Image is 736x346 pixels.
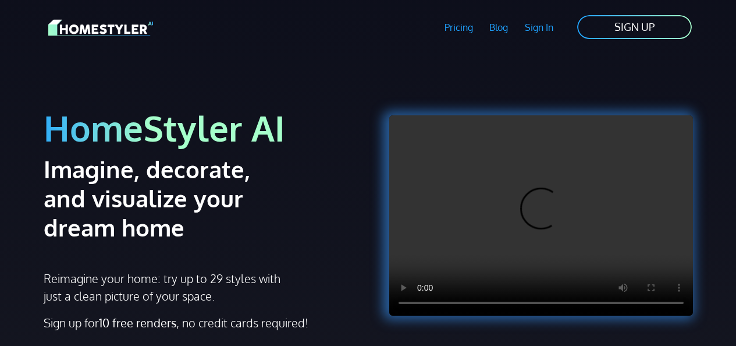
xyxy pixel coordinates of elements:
[576,14,693,40] a: SIGN UP
[44,106,361,150] h1: HomeStyler AI
[44,314,361,331] p: Sign up for , no credit cards required!
[99,315,176,330] strong: 10 free renders
[44,154,298,242] h2: Imagine, decorate, and visualize your dream home
[436,14,481,41] a: Pricing
[48,17,153,38] img: HomeStyler AI logo
[44,270,282,305] p: Reimagine your home: try up to 29 styles with just a clean picture of your space.
[517,14,562,41] a: Sign In
[481,14,517,41] a: Blog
